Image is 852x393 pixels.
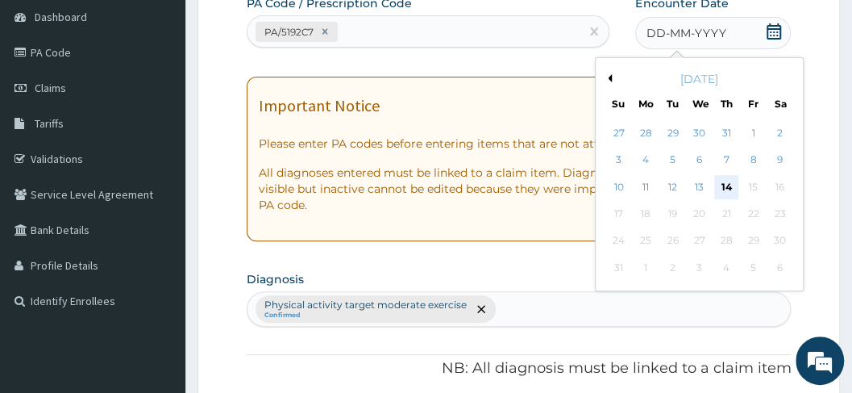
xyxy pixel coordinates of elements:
div: Choose Wednesday, July 30th, 2025 [688,121,712,145]
div: Choose Wednesday, August 6th, 2025 [688,148,712,173]
p: NB: All diagnosis must be linked to a claim item [247,358,792,379]
div: Fr [746,97,760,111]
div: Not available Sunday, August 31st, 2025 [607,256,631,280]
div: Not available Wednesday, August 20th, 2025 [688,202,712,226]
span: Tariffs [35,116,64,131]
div: Choose Thursday, August 7th, 2025 [714,148,738,173]
div: Choose Thursday, August 14th, 2025 [714,175,738,199]
div: Not available Monday, September 1st, 2025 [634,256,658,280]
div: Sa [774,97,788,111]
h1: Important Notice [259,97,380,115]
label: Diagnosis [247,271,304,287]
div: Not available Tuesday, August 26th, 2025 [661,229,685,253]
div: Not available Monday, August 25th, 2025 [634,229,658,253]
div: Not available Monday, August 18th, 2025 [634,202,658,226]
div: Not available Wednesday, August 27th, 2025 [688,229,712,253]
div: Not available Friday, August 29th, 2025 [741,229,765,253]
div: Not available Thursday, August 21st, 2025 [714,202,738,226]
span: Dashboard [35,10,87,24]
div: Not available Tuesday, September 2nd, 2025 [661,256,685,280]
div: Not available Sunday, August 17th, 2025 [607,202,631,226]
div: Tu [666,97,680,111]
p: Please enter PA codes before entering items that are not attached to a PA code [259,136,779,152]
div: Not available Thursday, August 28th, 2025 [714,229,738,253]
div: Not available Wednesday, September 3rd, 2025 [688,256,712,280]
div: Choose Thursday, July 31st, 2025 [714,121,738,145]
div: Chat with us now [84,90,271,111]
div: Choose Monday, August 11th, 2025 [634,175,658,199]
div: Mo [638,97,652,111]
div: Not available Tuesday, August 19th, 2025 [661,202,685,226]
img: d_794563401_company_1708531726252_794563401 [30,81,65,121]
div: Choose Friday, August 8th, 2025 [741,148,765,173]
textarea: Type your message and hit 'Enter' [8,240,307,296]
div: Choose Saturday, August 2nd, 2025 [768,121,792,145]
div: Not available Saturday, August 30th, 2025 [768,229,792,253]
div: Choose Tuesday, August 5th, 2025 [661,148,685,173]
div: We [692,97,706,111]
div: Not available Sunday, August 24th, 2025 [607,229,631,253]
div: Choose Sunday, July 27th, 2025 [607,121,631,145]
div: Choose Saturday, August 9th, 2025 [768,148,792,173]
div: Choose Sunday, August 3rd, 2025 [607,148,631,173]
div: Su [612,97,625,111]
div: Choose Sunday, August 10th, 2025 [607,175,631,199]
div: Choose Monday, August 4th, 2025 [634,148,658,173]
div: Not available Saturday, September 6th, 2025 [768,256,792,280]
div: Not available Thursday, September 4th, 2025 [714,256,738,280]
div: Choose Wednesday, August 13th, 2025 [688,175,712,199]
div: Minimize live chat window [264,8,303,47]
div: Choose Tuesday, July 29th, 2025 [661,121,685,145]
div: month 2025-08 [605,120,793,282]
div: Not available Friday, August 22nd, 2025 [741,202,765,226]
div: Choose Tuesday, August 12th, 2025 [661,175,685,199]
div: Th [720,97,734,111]
div: Choose Monday, July 28th, 2025 [634,121,658,145]
span: DD-MM-YYYY [646,25,725,41]
div: Not available Friday, September 5th, 2025 [741,256,765,280]
div: Not available Friday, August 15th, 2025 [741,175,765,199]
div: Not available Saturday, August 23rd, 2025 [768,202,792,226]
button: Previous Month [604,74,612,82]
div: [DATE] [602,71,796,87]
p: All diagnoses entered must be linked to a claim item. Diagnosis & Claim Items that are visible bu... [259,165,779,213]
div: Choose Friday, August 1st, 2025 [741,121,765,145]
span: Claims [35,81,66,95]
div: Not available Saturday, August 16th, 2025 [768,175,792,199]
span: We're online! [94,102,222,265]
div: PA/5192C7 [260,23,316,41]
